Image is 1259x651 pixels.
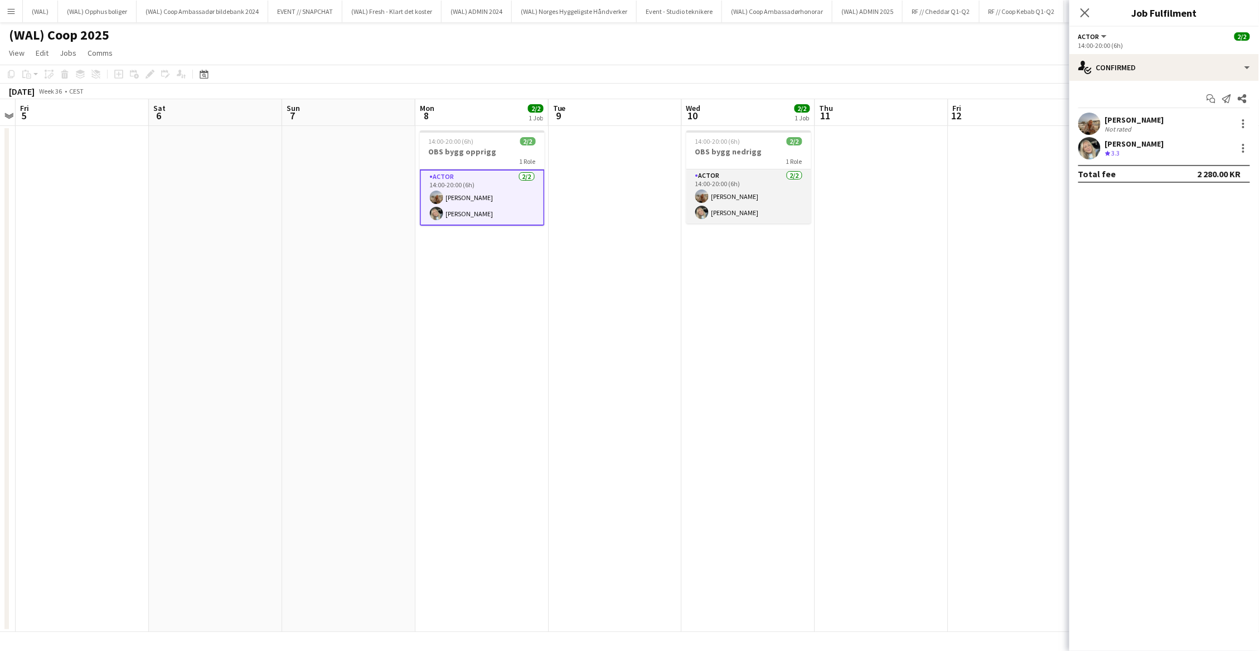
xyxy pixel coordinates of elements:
[420,169,545,226] app-card-role: Actor2/214:00-20:00 (6h)[PERSON_NAME][PERSON_NAME]
[83,46,117,60] a: Comms
[903,1,980,22] button: RF // Cheddar Q1-Q2
[1105,115,1164,125] div: [PERSON_NAME]
[529,114,543,122] div: 1 Job
[637,1,722,22] button: Event - Studio teknikere
[1112,149,1120,157] span: 3.3
[69,87,84,95] div: CEST
[1067,84,1121,99] button: Fix 4 errors
[818,109,834,122] span: 11
[520,157,536,166] span: 1 Role
[287,103,300,113] span: Sun
[980,1,1064,22] button: RF // Coop Kebab Q1-Q2
[795,104,810,113] span: 2/2
[685,109,701,122] span: 10
[795,114,810,122] div: 1 Job
[1069,54,1259,81] div: Confirmed
[152,109,166,122] span: 6
[55,46,81,60] a: Jobs
[1078,168,1116,179] div: Total fee
[686,130,811,224] app-job-card: 14:00-20:00 (6h)2/2OBS bygg nedrigg1 RoleActor2/214:00-20:00 (6h)[PERSON_NAME][PERSON_NAME]
[9,48,25,58] span: View
[1105,125,1134,133] div: Not rated
[551,109,566,122] span: 9
[420,130,545,226] app-job-card: 14:00-20:00 (6h)2/2OBS bygg opprigg1 RoleActor2/214:00-20:00 (6h)[PERSON_NAME][PERSON_NAME]
[60,48,76,58] span: Jobs
[820,103,834,113] span: Thu
[418,109,434,122] span: 8
[832,1,903,22] button: (WAL) ADMIN 2025
[137,1,268,22] button: (WAL) Coop Ambassadør bildebank 2024
[88,48,113,58] span: Comms
[4,46,29,60] a: View
[285,109,300,122] span: 7
[420,103,434,113] span: Mon
[722,1,832,22] button: (WAL) Coop Ambassadørhonorar
[953,103,962,113] span: Fri
[1078,32,1100,41] span: Actor
[429,137,474,145] span: 14:00-20:00 (6h)
[58,1,137,22] button: (WAL) Opphus boliger
[18,109,29,122] span: 5
[9,27,109,43] h1: (WAL) Coop 2025
[1069,6,1259,20] h3: Job Fulfilment
[512,1,637,22] button: (WAL) Norges Hyggeligste Håndverker
[1198,168,1241,179] div: 2 280.00 KR
[20,103,29,113] span: Fri
[686,169,811,224] app-card-role: Actor2/214:00-20:00 (6h)[PERSON_NAME][PERSON_NAME]
[951,109,962,122] span: 12
[420,147,545,157] h3: OBS bygg opprigg
[342,1,442,22] button: (WAL) Fresh - Klart det koster
[31,46,53,60] a: Edit
[1078,41,1250,50] div: 14:00-20:00 (6h)
[36,48,49,58] span: Edit
[37,87,65,95] span: Week 36
[442,1,512,22] button: (WAL) ADMIN 2024
[686,103,701,113] span: Wed
[553,103,566,113] span: Tue
[1105,139,1164,149] div: [PERSON_NAME]
[9,86,35,97] div: [DATE]
[528,104,544,113] span: 2/2
[786,157,802,166] span: 1 Role
[1064,1,1100,22] button: (WAL)
[23,1,58,22] button: (WAL)
[1234,32,1250,41] span: 2/2
[1078,32,1108,41] button: Actor
[695,137,740,145] span: 14:00-20:00 (6h)
[787,137,802,145] span: 2/2
[520,137,536,145] span: 2/2
[686,147,811,157] h3: OBS bygg nedrigg
[268,1,342,22] button: EVENT // SNAPCHAT
[153,103,166,113] span: Sat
